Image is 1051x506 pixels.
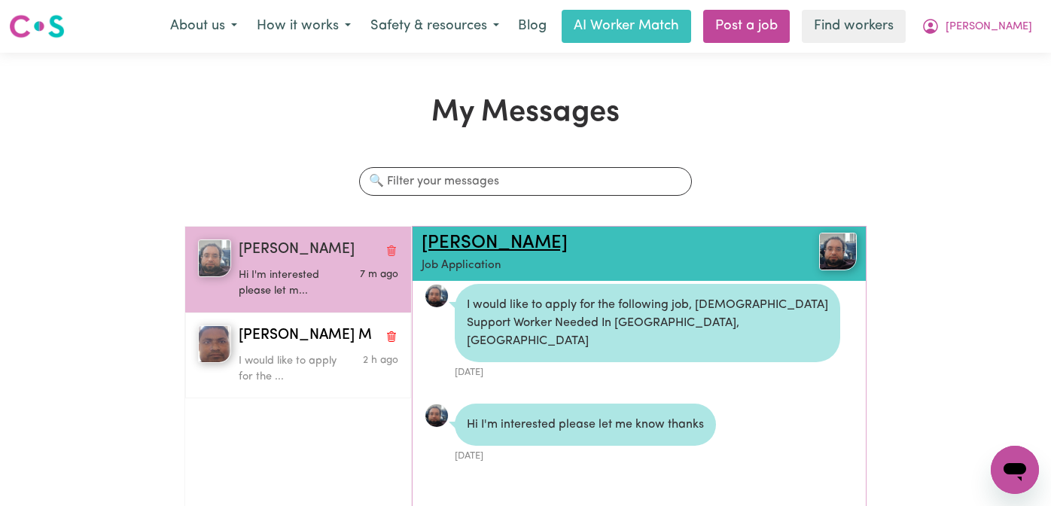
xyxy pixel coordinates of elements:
[359,167,691,196] input: 🔍 Filter your messages
[562,10,691,43] a: AI Worker Match
[455,404,716,446] div: Hi I'm interested please let me know thanks
[425,404,449,428] a: View Ahmad S's profile
[184,95,867,131] h1: My Messages
[9,13,65,40] img: Careseekers logo
[455,446,716,463] div: [DATE]
[198,325,231,363] img: Mohammad Shipon M
[455,284,840,362] div: I would like to apply for the following job, [DEMOGRAPHIC_DATA] Support Worker Needed In [GEOGRAP...
[239,267,345,300] p: Hi I'm interested please let m...
[185,227,411,312] button: Ahmad S[PERSON_NAME]Delete conversationHi I'm interested please let m...Message sent on August 4,...
[946,19,1032,35] span: [PERSON_NAME]
[455,362,840,379] div: [DATE]
[385,240,398,260] button: Delete conversation
[422,234,568,252] a: [PERSON_NAME]
[784,233,857,270] a: Ahmad S
[425,284,449,308] img: A9A079CBB2A924FC27A629F9E325A7DF_avatar_blob
[819,233,857,270] img: View Ahmad S's profile
[991,446,1039,494] iframe: Button to launch messaging window
[385,326,398,346] button: Delete conversation
[509,10,556,43] a: Blog
[9,9,65,44] a: Careseekers logo
[360,270,398,279] span: Message sent on August 4, 2025
[160,11,247,42] button: About us
[239,325,372,347] span: [PERSON_NAME] M
[802,10,906,43] a: Find workers
[239,239,355,261] span: [PERSON_NAME]
[422,258,784,275] p: Job Application
[185,312,411,398] button: Mohammad Shipon M[PERSON_NAME] MDelete conversationI would like to apply for the ...Message sent ...
[425,284,449,308] a: View Ahmad S's profile
[703,10,790,43] a: Post a job
[363,355,398,365] span: Message sent on August 4, 2025
[247,11,361,42] button: How it works
[239,353,345,386] p: I would like to apply for the ...
[361,11,509,42] button: Safety & resources
[198,239,231,277] img: Ahmad S
[425,404,449,428] img: A9A079CBB2A924FC27A629F9E325A7DF_avatar_blob
[912,11,1042,42] button: My Account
